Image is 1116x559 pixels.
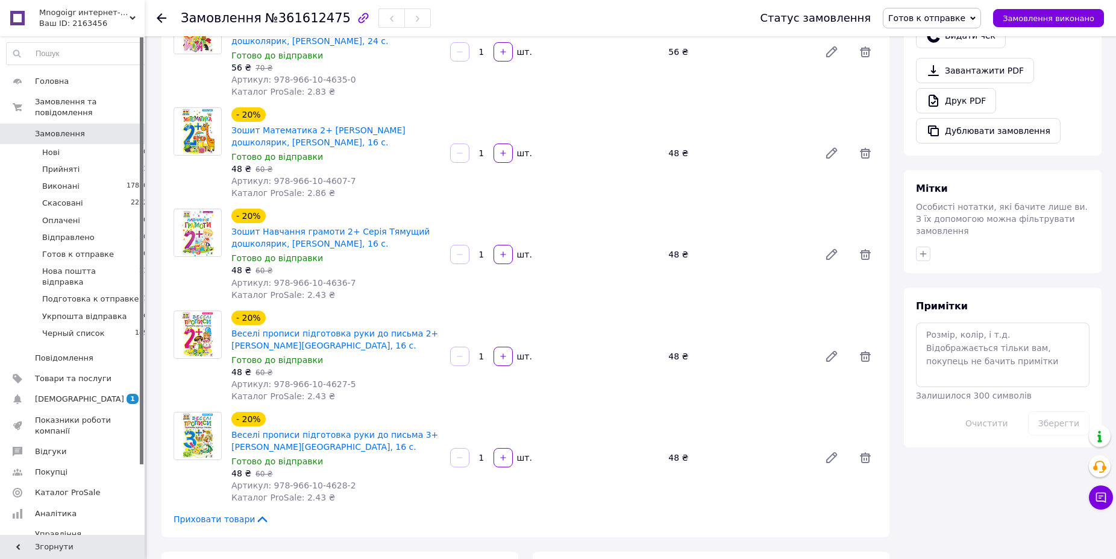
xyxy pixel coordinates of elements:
span: Готово до відправки [231,355,323,365]
span: 17880 [127,181,148,192]
span: Замовлення та повідомлення [35,96,145,118]
span: Відгуки [35,446,66,457]
span: Готово до відправки [231,253,323,263]
a: Зошит Математика 2+ [PERSON_NAME] дошколярик, [PERSON_NAME], 16 с. [231,125,406,147]
span: Черный список [42,328,105,339]
div: - 20% [231,107,266,122]
img: Зошит Навчання грамоти 2+ Серія Тямущий дошколярик, Шост Наталія, 16 с. [181,209,214,256]
span: Каталог ProSale: 2.86 ₴ [231,188,335,198]
a: Завантажити PDF [916,58,1034,83]
span: 50 [139,232,148,243]
span: Укрпошта відправка [42,311,127,322]
span: 70 ₴ [255,64,272,72]
span: Артикул: 978-966-10-4636-7 [231,278,356,288]
span: Каталог ProSale: 2.43 ₴ [231,391,335,401]
a: Веселі прописи підготовка руки до письма 3+ [PERSON_NAME][GEOGRAPHIC_DATA], 16 с. [231,430,438,452]
div: Ваш ID: 2163456 [39,18,145,29]
a: Редагувати [820,446,844,470]
span: Артикул: 978-966-10-4627-5 [231,379,356,389]
span: Мітки [916,183,948,194]
div: шт. [514,147,533,159]
span: Головна [35,76,69,87]
div: шт. [514,46,533,58]
div: - 20% [231,412,266,426]
div: 48 ₴ [663,246,815,263]
span: 60 ₴ [255,165,272,174]
span: 1 [127,394,139,404]
span: Показники роботи компанії [35,415,111,437]
img: Зошит Математика 2+ Серія Тямущий дошколярик, Будна Тетяна, 16 с. [181,108,214,155]
span: 0 [143,147,148,158]
span: Артикул: 978-966-10-4607-7 [231,176,356,186]
span: Артикул: 978-966-10-4628-2 [231,481,356,490]
span: 1 [143,164,148,175]
span: 2222 [131,198,148,209]
a: Редагувати [820,242,844,267]
span: Покупці [35,467,67,478]
span: Замовлення виконано [1003,14,1094,23]
div: - 20% [231,209,266,223]
span: Замовлення [181,11,262,25]
div: Повернутися назад [157,12,166,24]
div: шт. [514,248,533,261]
span: Нова поштта відправка [42,266,139,288]
span: Видалити [853,344,877,368]
span: Mnogoigr интернет-магазин [39,7,130,18]
span: Подготовка к отправке [42,294,139,305]
span: Скасовані [42,198,83,209]
button: Замовлення виконано [993,9,1104,27]
span: Нові [42,147,60,158]
span: Примітки [916,300,968,312]
span: Повідомлення [35,353,93,364]
span: Виконані [42,181,80,192]
button: Дублювати замовлення [916,118,1061,144]
span: Готово до відправки [231,51,323,60]
div: 48 ₴ [663,348,815,365]
span: 48 ₴ [231,164,251,174]
span: Видалити [853,242,877,267]
span: Приховати товари [174,513,269,525]
span: Управління сайтом [35,529,111,551]
span: 0 [143,215,148,226]
span: Оплачені [42,215,80,226]
span: Артикул: 978-966-10-4635-0 [231,75,356,84]
span: Видалити [853,446,877,470]
div: шт. [514,350,533,362]
span: Прийняті [42,164,80,175]
span: Залишилося 300 символів [916,391,1032,400]
div: 56 ₴ [663,43,815,60]
div: шт. [514,452,533,464]
button: Чат з покупцем [1089,485,1113,510]
span: Каталог ProSale: 2.43 ₴ [231,290,335,300]
a: Друк PDF [916,88,996,113]
span: 60 ₴ [255,470,272,478]
span: Готов к отправке [42,249,114,260]
span: 48 ₴ [231,469,251,478]
div: 48 ₴ [663,449,815,466]
img: Веселі прописи підготовка руки до письма 2+ Шост Наталія, 16 с. [181,311,214,358]
a: Зошит Навчання грамоти 2+ Серія Тямущий дошколярик, [PERSON_NAME], 16 с. [231,227,430,248]
span: 60 ₴ [255,267,272,275]
span: 48 ₴ [231,265,251,275]
a: Редагувати [820,40,844,64]
span: Готово до відправки [231,152,323,162]
span: Видалити [853,141,877,165]
div: Статус замовлення [760,12,871,24]
a: Веселі прописи підготовка руки до письма 2+ [PERSON_NAME][GEOGRAPHIC_DATA], 16 с. [231,329,438,350]
span: Аналітика [35,508,77,519]
span: Особисті нотатки, які бачите лише ви. З їх допомогою можна фільтрувати замовлення [916,202,1088,236]
span: №361612475 [265,11,351,25]
span: Товари та послуги [35,373,111,384]
span: [DEMOGRAPHIC_DATA] [35,394,124,405]
span: 21 [139,266,148,288]
div: 48 ₴ [663,145,815,162]
span: Відправлено [42,232,95,243]
span: Видалити [853,40,877,64]
img: Веселі прописи підготовка руки до письма 3+ Шост Наталія, 16 с. [181,412,214,460]
span: Готово до відправки [231,456,323,466]
span: 6 [143,311,148,322]
span: 1 [143,294,148,305]
a: Редагувати [820,344,844,368]
a: Редагувати [820,141,844,165]
span: 56 ₴ [231,63,251,72]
